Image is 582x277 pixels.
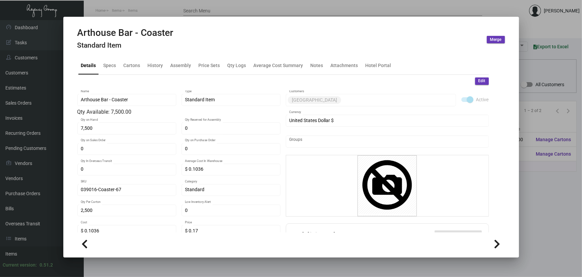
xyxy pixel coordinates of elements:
div: Qty Available: 7,500.00 [77,108,280,116]
div: Price Sets [199,62,220,69]
button: Add Additional Fee [435,230,482,242]
h2: Arthouse Bar - Coaster [77,27,174,39]
div: Average Cost Summary [254,62,303,69]
div: History [148,62,163,69]
button: Merge [487,36,505,43]
div: Attachments [331,62,358,69]
input: Add new.. [289,139,485,144]
div: Specs [104,62,116,69]
input: Add new.. [342,97,452,103]
span: Merge [490,37,502,43]
span: Edit [478,78,486,84]
div: Notes [311,62,323,69]
button: Edit [475,77,489,85]
div: 0.51.2 [40,262,53,269]
div: Assembly [171,62,191,69]
div: Hotel Portal [366,62,391,69]
h2: Additional Fees [293,230,358,242]
h4: Standard Item [77,41,174,50]
div: Qty Logs [228,62,246,69]
div: Current version: [3,262,37,269]
div: Cartons [124,62,140,69]
span: Active [476,96,489,104]
div: Details [81,62,96,69]
mat-chip: [GEOGRAPHIC_DATA] [288,96,341,104]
